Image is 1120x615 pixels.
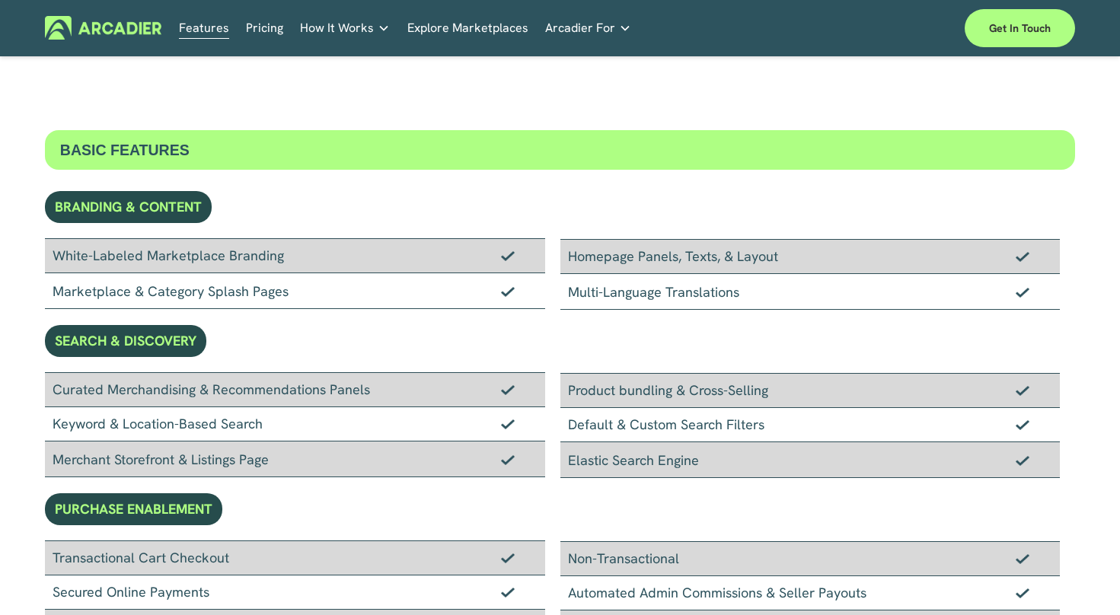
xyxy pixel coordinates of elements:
[1016,553,1029,564] img: Checkmark
[501,384,515,395] img: Checkmark
[45,238,545,273] div: White-Labeled Marketplace Branding
[1016,455,1029,466] img: Checkmark
[545,16,631,40] a: folder dropdown
[45,493,222,525] div: PURCHASE ENABLEMENT
[45,575,545,610] div: Secured Online Payments
[407,16,528,40] a: Explore Marketplaces
[501,454,515,465] img: Checkmark
[501,587,515,597] img: Checkmark
[1016,419,1029,430] img: Checkmark
[501,419,515,429] img: Checkmark
[560,408,1061,442] div: Default & Custom Search Filters
[45,325,206,357] div: SEARCH & DISCOVERY
[560,442,1061,478] div: Elastic Search Engine
[45,372,545,407] div: Curated Merchandising & Recommendations Panels
[1016,385,1029,396] img: Checkmark
[560,541,1061,576] div: Non-Transactional
[545,18,615,39] span: Arcadier For
[45,273,545,309] div: Marketplace & Category Splash Pages
[560,576,1061,610] div: Automated Admin Commissions & Seller Payouts
[1016,251,1029,262] img: Checkmark
[179,16,229,40] a: Features
[300,18,374,39] span: How It Works
[45,130,1075,170] div: BASIC FEATURES
[560,274,1061,310] div: Multi-Language Translations
[501,250,515,261] img: Checkmark
[501,553,515,563] img: Checkmark
[45,540,545,575] div: Transactional Cart Checkout
[501,286,515,297] img: Checkmark
[45,407,545,441] div: Keyword & Location-Based Search
[560,373,1061,408] div: Product bundling & Cross-Selling
[300,16,390,40] a: folder dropdown
[45,191,212,223] div: BRANDING & CONTENT
[560,239,1061,274] div: Homepage Panels, Texts, & Layout
[246,16,283,40] a: Pricing
[965,9,1075,47] a: Get in touch
[1016,287,1029,298] img: Checkmark
[1016,588,1029,598] img: Checkmark
[45,16,161,40] img: Arcadier
[45,441,545,477] div: Merchant Storefront & Listings Page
